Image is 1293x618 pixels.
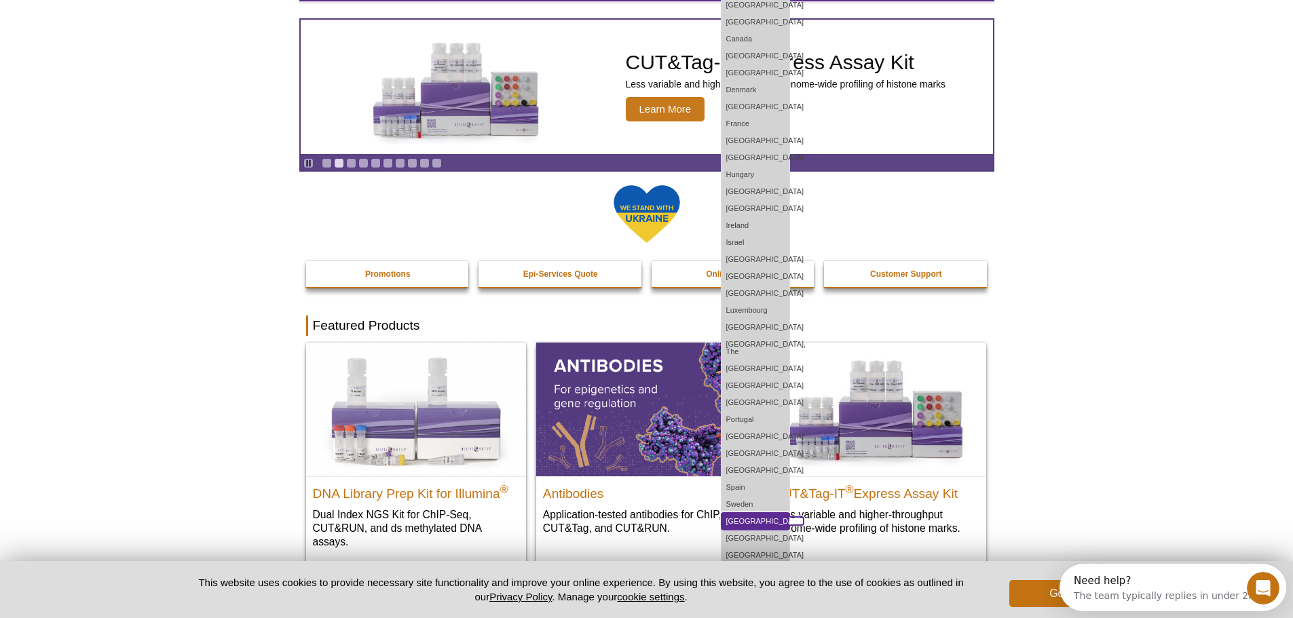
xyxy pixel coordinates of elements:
strong: Online Events [706,269,760,279]
img: CUT&Tag-IT Express Assay Kit [344,12,568,161]
h2: CUT&Tag-IT Express Assay Kit [773,480,979,501]
a: All Antibodies Antibodies Application-tested antibodies for ChIP, CUT&Tag, and CUT&RUN. [536,343,756,548]
a: [GEOGRAPHIC_DATA] [722,14,789,31]
a: Go to slide 4 [358,158,369,168]
sup: ® [500,483,508,495]
a: Online Events [652,261,816,287]
a: Go to slide 3 [346,158,356,168]
h2: DNA Library Prep Kit for Illumina [313,480,519,501]
a: France [722,115,789,132]
a: [GEOGRAPHIC_DATA] [722,132,789,149]
a: [GEOGRAPHIC_DATA] [722,64,789,81]
a: Epi-Services Quote [479,261,643,287]
img: CUT&Tag-IT® Express Assay Kit [766,343,986,476]
a: [GEOGRAPHIC_DATA] [722,462,789,479]
a: Go to slide 6 [383,158,393,168]
div: Need help? [14,12,198,22]
img: All Antibodies [536,343,756,476]
a: [GEOGRAPHIC_DATA] [722,200,789,217]
h2: Antibodies [543,480,749,501]
a: CUT&Tag-IT® Express Assay Kit CUT&Tag-IT®Express Assay Kit Less variable and higher-throughput ge... [766,343,986,548]
a: [GEOGRAPHIC_DATA] [722,285,789,302]
a: Privacy Policy [489,591,552,602]
a: Go to slide 1 [322,158,332,168]
strong: Epi-Services Quote [523,269,598,279]
sup: ® [846,483,854,495]
a: CUT&Tag-IT Express Assay Kit CUT&Tag-IT®Express Assay Kit Less variable and higher-throughput gen... [301,20,993,154]
h2: Featured Products [306,315,988,336]
a: Go to slide 7 [395,158,405,168]
a: [GEOGRAPHIC_DATA] [722,530,789,547]
a: Sweden [722,496,789,513]
a: Go to slide 9 [419,158,430,168]
a: Toggle autoplay [303,158,314,168]
a: [GEOGRAPHIC_DATA] [722,251,789,268]
a: [GEOGRAPHIC_DATA] [722,394,789,411]
a: Go to slide 8 [407,158,417,168]
a: Go to slide 5 [371,158,381,168]
a: Denmark [722,81,789,98]
a: [GEOGRAPHIC_DATA] [722,445,789,462]
p: Application-tested antibodies for ChIP, CUT&Tag, and CUT&RUN. [543,507,749,535]
button: cookie settings [617,591,684,602]
a: Canada [722,31,789,47]
div: Open Intercom Messenger [5,5,238,43]
p: Dual Index NGS Kit for ChIP-Seq, CUT&RUN, and ds methylated DNA assays. [313,507,519,549]
img: We Stand With Ukraine [613,184,681,244]
a: DNA Library Prep Kit for Illumina DNA Library Prep Kit for Illumina® Dual Index NGS Kit for ChIP-... [306,343,526,562]
a: Hungary [722,166,789,183]
a: [GEOGRAPHIC_DATA] [722,428,789,445]
span: Learn More [626,97,705,121]
a: [GEOGRAPHIC_DATA], The [722,336,789,360]
a: Spain [722,479,789,496]
strong: Customer Support [870,269,941,279]
iframe: Intercom live chat discovery launcher [1060,564,1286,611]
a: [GEOGRAPHIC_DATA] [722,360,789,377]
a: Customer Support [824,261,988,287]
p: This website uses cookies to provide necessary site functionality and improve your online experie... [175,575,988,604]
a: Go to slide 10 [432,158,442,168]
a: [GEOGRAPHIC_DATA] [722,149,789,166]
p: Less variable and higher-throughput genome-wide profiling of histone marks [626,78,946,90]
a: [GEOGRAPHIC_DATA] [722,268,789,285]
a: Israel [722,234,789,251]
a: [GEOGRAPHIC_DATA] [722,47,789,64]
a: [GEOGRAPHIC_DATA] [722,547,789,564]
h2: CUT&Tag-IT Express Assay Kit [626,52,946,73]
img: DNA Library Prep Kit for Illumina [306,343,526,476]
a: [GEOGRAPHIC_DATA] [722,183,789,200]
iframe: Intercom live chat [1247,572,1279,604]
a: [GEOGRAPHIC_DATA] [722,377,789,394]
button: Got it! [1009,580,1118,607]
article: CUT&Tag-IT Express Assay Kit [301,20,993,154]
a: Ireland [722,217,789,234]
a: [GEOGRAPHIC_DATA] [722,319,789,336]
a: Portugal [722,411,789,428]
a: [GEOGRAPHIC_DATA] [722,98,789,115]
a: [GEOGRAPHIC_DATA] [722,513,789,530]
p: Less variable and higher-throughput genome-wide profiling of histone marks​. [773,507,979,535]
a: Promotions [306,261,470,287]
a: Go to slide 2 [334,158,344,168]
div: The team typically replies in under 2m [14,22,198,37]
strong: Promotions [365,269,411,279]
a: Luxembourg [722,302,789,319]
